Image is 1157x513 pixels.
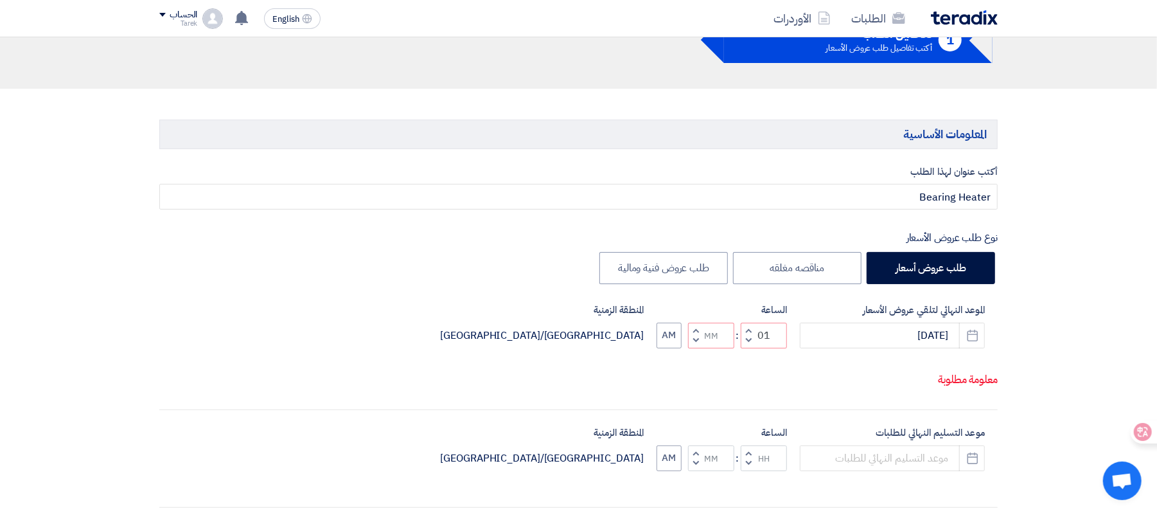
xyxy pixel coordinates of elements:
[159,20,197,27] div: Tarek
[688,323,734,348] input: Minutes
[826,28,932,40] h5: تفاصيل الطلب
[440,328,644,343] div: [GEOGRAPHIC_DATA]/[GEOGRAPHIC_DATA]
[159,230,998,246] div: نوع طلب عروض الأسعار
[741,446,787,471] input: Hours
[1103,462,1142,500] a: Open chat
[159,184,998,210] input: مثال: طابعات ألوان, نظام إطفاء حريق, أجهزة كهربائية...
[800,323,985,348] input: سنة-شهر-يوم
[272,15,299,24] span: English
[867,252,995,284] label: طلب عروض أسعار
[734,451,741,466] div: :
[657,446,682,471] button: AM
[657,426,787,440] label: الساعة
[939,28,962,51] div: 1
[800,303,985,318] label: الموعد النهائي لتلقي عروض الأسعار
[800,446,985,471] input: موعد التسليم النهائي للطلبات
[159,120,998,148] h5: المعلومات الأساسية
[741,323,787,348] input: Hours
[440,426,644,440] label: المنطقة الزمنية
[264,8,321,29] button: English
[688,446,734,471] input: Minutes
[841,3,915,33] a: الطلبات
[657,323,682,348] button: AM
[440,451,644,466] div: [GEOGRAPHIC_DATA]/[GEOGRAPHIC_DATA]
[826,44,932,52] div: أكتب تفاصيل طلب عروض الأسعار
[931,10,998,25] img: Teradix logo
[440,303,644,318] label: المنطقة الزمنية
[160,372,998,388] p: معلومة مطلوبة
[657,303,787,318] label: الساعة
[763,3,841,33] a: الأوردرات
[159,165,998,179] label: أكتب عنوان لهذا الطلب
[733,252,861,284] label: مناقصه مغلقه
[202,8,223,29] img: profile_test.png
[599,252,728,284] label: طلب عروض فنية ومالية
[170,10,197,21] div: الحساب
[734,328,741,343] div: :
[800,426,985,440] label: موعد التسليم النهائي للطلبات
